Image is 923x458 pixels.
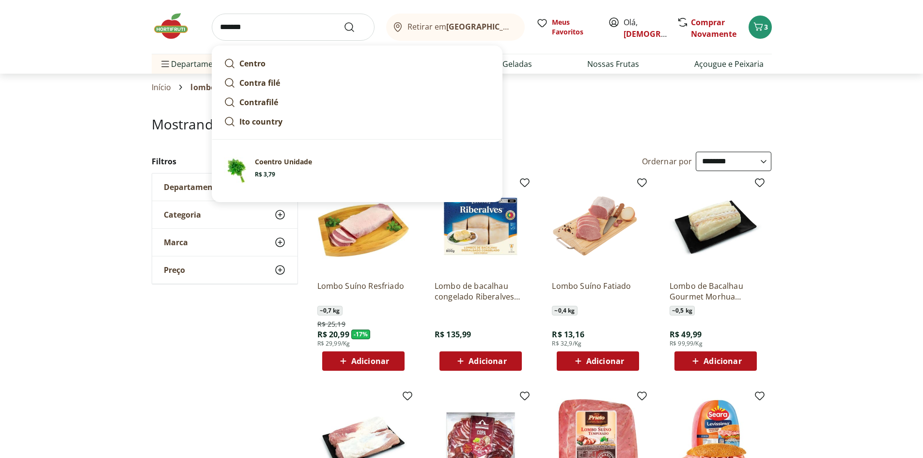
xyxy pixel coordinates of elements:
button: Adicionar [439,351,522,371]
a: Lombo de Bacalhau Gourmet Morhua Unidade [670,281,762,302]
span: Meus Favoritos [552,17,596,37]
span: R$ 3,79 [255,171,275,178]
span: R$ 49,99 [670,329,702,340]
a: Nossas Frutas [587,58,639,70]
button: Departamento [152,174,297,201]
button: Preço [152,256,297,284]
span: Departamentos [159,52,229,76]
img: Lombo Suíno Resfriado [317,181,409,273]
span: Adicionar [704,357,741,365]
span: R$ 25,19 [317,319,345,329]
input: search [212,14,375,41]
b: [GEOGRAPHIC_DATA]/[GEOGRAPHIC_DATA] [446,21,610,32]
a: Ito country [220,112,494,131]
h2: Filtros [152,152,298,171]
img: Coentro Unidade [224,157,251,184]
a: Contrafilé [220,93,494,112]
a: Lombo Suíno Fatiado [552,281,644,302]
span: R$ 13,16 [552,329,584,340]
button: Retirar em[GEOGRAPHIC_DATA]/[GEOGRAPHIC_DATA] [386,14,525,41]
label: Ordernar por [642,156,692,167]
span: Retirar em [407,22,515,31]
span: Adicionar [351,357,389,365]
span: Departamento [164,182,221,192]
span: - 17 % [351,330,371,339]
button: Submit Search [344,21,367,33]
button: Adicionar [557,351,639,371]
strong: Contrafilé [239,97,278,108]
span: ~ 0,7 kg [317,306,343,316]
button: Adicionar [322,351,405,371]
strong: Contra filé [239,78,280,88]
span: Adicionar [586,357,624,365]
button: Categoria [152,201,297,228]
a: Lombo de bacalhau congelado Riberalves 800g [435,281,527,302]
strong: Centro [239,58,266,69]
a: Centro [220,54,494,73]
button: Adicionar [674,351,757,371]
span: R$ 32,9/Kg [552,340,581,347]
button: Carrinho [749,16,772,39]
strong: Ito country [239,116,282,127]
img: Lombo de Bacalhau Gourmet Morhua Unidade [670,181,762,273]
span: R$ 135,99 [435,329,471,340]
span: R$ 29,99/Kg [317,340,350,347]
a: Açougue e Peixaria [694,58,764,70]
a: [DEMOGRAPHIC_DATA] [624,29,711,39]
span: ~ 0,4 kg [552,306,577,316]
button: Menu [159,52,171,76]
span: Preço [164,265,185,275]
span: ~ 0,5 kg [670,306,695,316]
span: lombo [190,83,216,92]
img: Hortifruti [152,12,200,41]
span: Categoria [164,210,201,220]
button: Marca [152,229,297,256]
a: Comprar Novamente [691,17,736,39]
a: Lombo Suíno Resfriado [317,281,409,302]
a: Coentro UnidadeCoentro UnidadeR$ 3,79 [220,153,494,188]
span: Adicionar [469,357,506,365]
a: Meus Favoritos [536,17,596,37]
img: Lombo Suíno Fatiado [552,181,644,273]
span: 3 [764,22,768,32]
p: Coentro Unidade [255,157,312,167]
span: R$ 20,99 [317,329,349,340]
span: R$ 99,99/Kg [670,340,703,347]
a: Contra filé [220,73,494,93]
a: Início [152,83,172,92]
h1: Mostrando resultados para: [152,116,772,132]
img: Lombo de bacalhau congelado Riberalves 800g [435,181,527,273]
span: Olá, [624,16,667,40]
span: Marca [164,237,188,247]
